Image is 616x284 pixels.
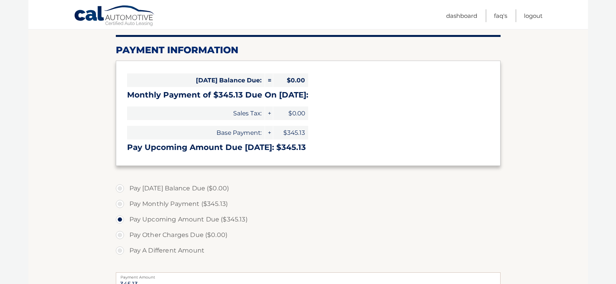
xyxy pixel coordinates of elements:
a: FAQ's [494,9,507,22]
label: Pay [DATE] Balance Due ($0.00) [116,181,501,196]
span: = [265,73,273,87]
span: + [265,106,273,120]
span: $345.13 [273,126,308,139]
span: Base Payment: [127,126,265,139]
label: Pay A Different Amount [116,243,501,258]
label: Pay Upcoming Amount Due ($345.13) [116,212,501,227]
label: Payment Amount [116,272,501,279]
a: Dashboard [446,9,477,22]
span: Sales Tax: [127,106,265,120]
span: [DATE] Balance Due: [127,73,265,87]
span: $0.00 [273,73,308,87]
a: Logout [524,9,543,22]
span: $0.00 [273,106,308,120]
label: Pay Other Charges Due ($0.00) [116,227,501,243]
label: Pay Monthly Payment ($345.13) [116,196,501,212]
a: Cal Automotive [74,5,155,28]
h3: Pay Upcoming Amount Due [DATE]: $345.13 [127,143,489,152]
h2: Payment Information [116,44,501,56]
h3: Monthly Payment of $345.13 Due On [DATE]: [127,90,489,100]
span: + [265,126,273,139]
